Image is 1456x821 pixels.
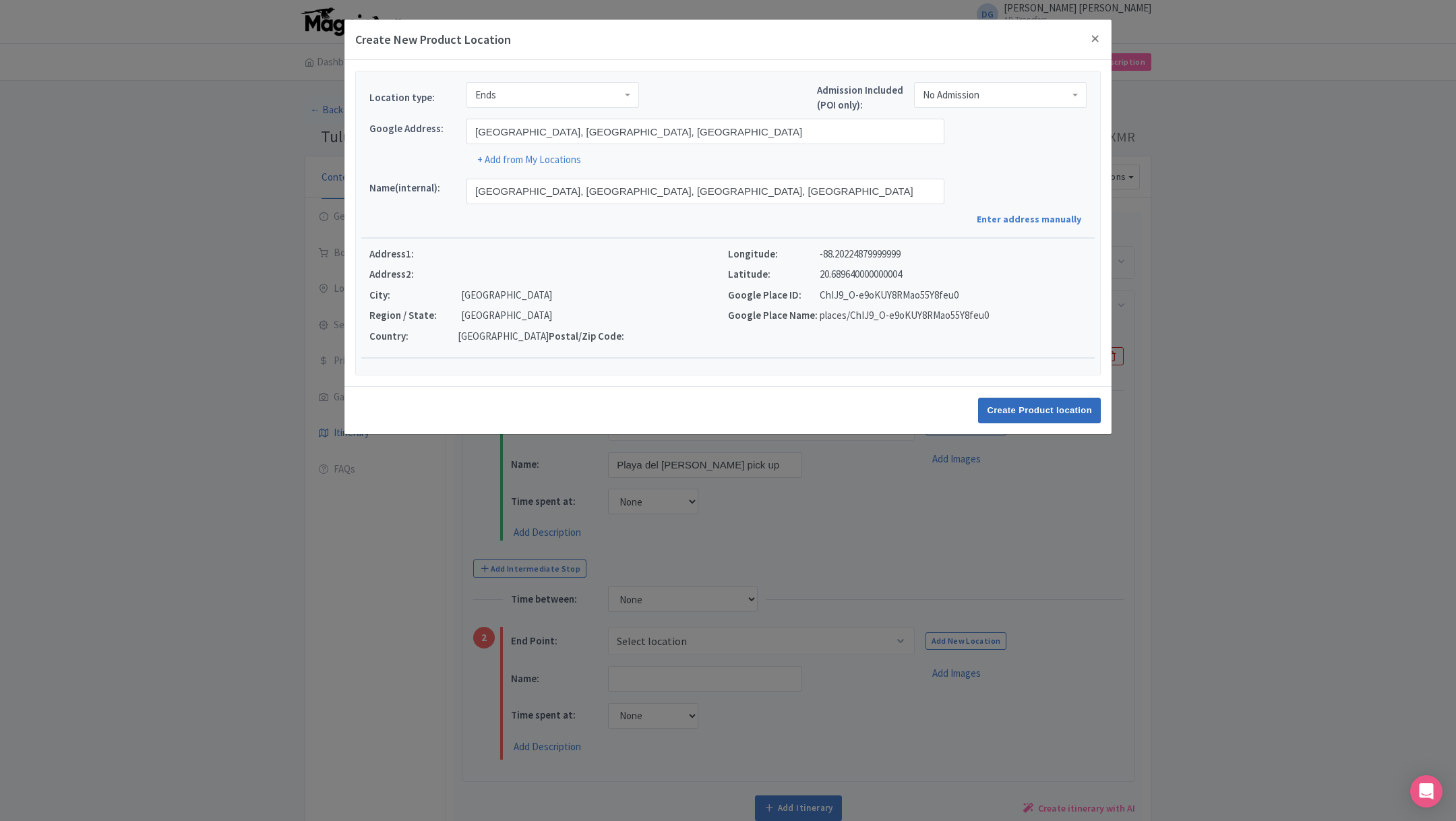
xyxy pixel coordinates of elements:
input: Create Product location [978,398,1101,423]
label: Name(internal): [369,181,456,196]
span: Postal/Zip Code: [549,329,640,344]
h4: Create New Product Location [355,30,511,49]
span: Country: [369,329,458,344]
span: Google Place ID: [728,288,820,303]
span: Longitude: [728,247,820,262]
div: Ends [475,89,496,101]
div: Open Intercom Messenger [1410,775,1443,808]
button: Close [1079,20,1112,58]
label: Location type: [369,90,456,106]
span: Google Place Name: [728,308,820,324]
span: Address1: [369,247,461,262]
p: places/ChIJ9_O-e9oKUY8RMao55Y8feu0 [820,308,989,324]
div: No Admission [923,89,979,101]
p: [GEOGRAPHIC_DATA] [458,329,549,344]
span: Region / State: [369,308,461,324]
span: Latitude: [728,267,820,282]
p: -88.20224879999999 [820,247,901,262]
p: [GEOGRAPHIC_DATA] [461,308,552,324]
p: [GEOGRAPHIC_DATA] [461,288,552,303]
p: ChIJ9_O-e9oKUY8RMao55Y8feu0 [820,288,959,303]
a: Enter address manually [977,212,1087,226]
span: Address2: [369,267,461,282]
input: Search address [466,119,944,144]
span: City: [369,288,461,303]
label: Google Address: [369,121,456,137]
p: 20.689640000000004 [820,267,902,282]
a: + Add from My Locations [477,153,581,166]
label: Admission Included (POI only): [817,83,903,113]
